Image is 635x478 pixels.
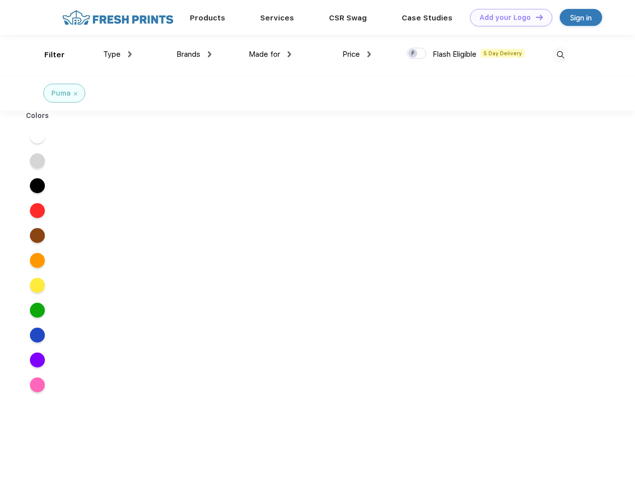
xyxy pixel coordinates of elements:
[74,92,77,96] img: filter_cancel.svg
[552,47,569,63] img: desktop_search.svg
[249,50,280,59] span: Made for
[190,13,225,22] a: Products
[18,111,57,121] div: Colors
[479,13,531,22] div: Add your Logo
[260,13,294,22] a: Services
[480,49,525,58] span: 5 Day Delivery
[560,9,602,26] a: Sign in
[329,13,367,22] a: CSR Swag
[176,50,200,59] span: Brands
[367,51,371,57] img: dropdown.png
[59,9,176,26] img: fo%20logo%202.webp
[51,88,71,99] div: Puma
[103,50,121,59] span: Type
[44,49,65,61] div: Filter
[536,14,543,20] img: DT
[288,51,291,57] img: dropdown.png
[208,51,211,57] img: dropdown.png
[342,50,360,59] span: Price
[128,51,132,57] img: dropdown.png
[433,50,476,59] span: Flash Eligible
[570,12,592,23] div: Sign in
